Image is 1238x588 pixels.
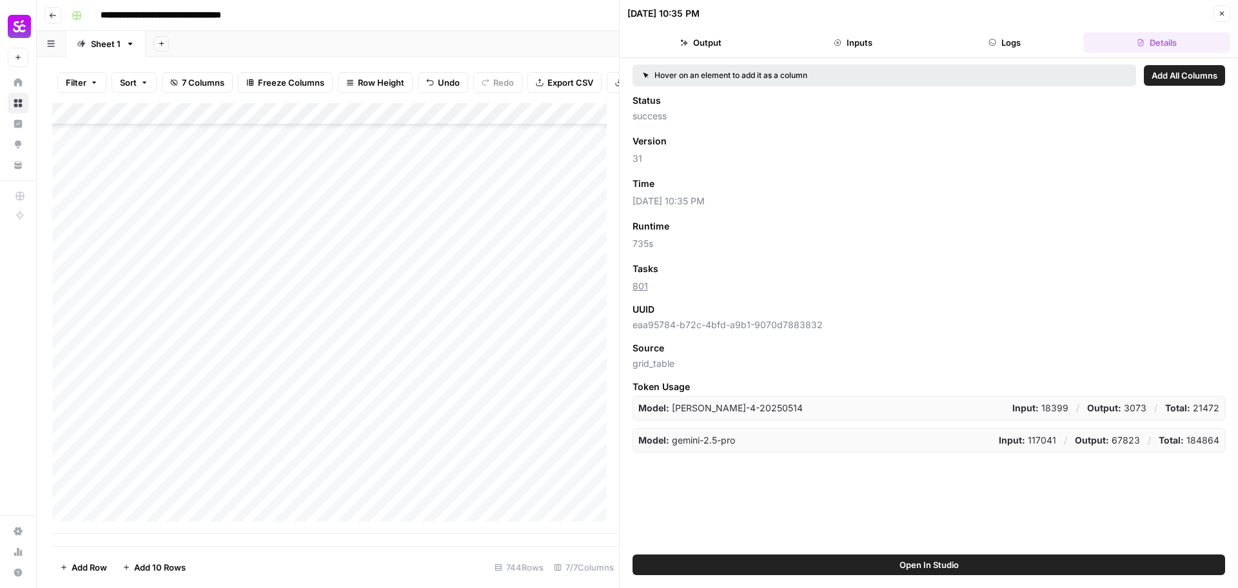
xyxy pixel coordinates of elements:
button: 7 Columns [162,72,233,93]
button: Help + Support [8,562,28,583]
span: Time [633,177,654,190]
span: Sort [120,76,137,89]
span: [DATE] 10:35 PM [633,195,1225,208]
button: Logs [932,32,1079,53]
a: Home [8,72,28,93]
button: Output [627,32,774,53]
p: 117041 [999,434,1056,447]
span: grid_table [633,357,1225,370]
a: Your Data [8,155,28,175]
strong: Output: [1087,402,1121,413]
a: Usage [8,542,28,562]
p: 67823 [1075,434,1140,447]
span: 7 Columns [182,76,224,89]
span: Source [633,342,664,355]
strong: Total: [1165,402,1190,413]
button: Freeze Columns [238,72,333,93]
img: Smartcat Logo [8,15,31,38]
p: 184864 [1159,434,1219,447]
span: success [633,110,1225,122]
p: gemini-2.5-pro [638,434,735,447]
p: / [1076,402,1079,415]
span: eaa95784-b72c-4bfd-a9b1-9070d7883832 [633,318,1225,331]
p: / [1154,402,1157,415]
span: Version [633,135,667,148]
button: Details [1083,32,1230,53]
button: Undo [418,72,468,93]
span: Add All Columns [1152,69,1217,82]
p: claude-sonnet-4-20250514 [638,402,803,415]
strong: Total: [1159,435,1184,446]
div: Sheet 1 [91,37,121,50]
a: Settings [8,521,28,542]
p: / [1064,434,1067,447]
span: Runtime [633,220,669,233]
span: Add Row [72,561,107,574]
p: / [1148,434,1151,447]
button: Redo [473,72,522,93]
span: Redo [493,76,514,89]
span: Row Height [358,76,404,89]
span: Add 10 Rows [134,561,186,574]
p: 18399 [1012,402,1068,415]
button: Open In Studio [633,554,1225,575]
a: 801 [633,280,648,291]
button: Sort [112,72,157,93]
button: Workspace: Smartcat [8,10,28,43]
span: Tasks [633,262,658,275]
span: Filter [66,76,86,89]
p: 21472 [1165,402,1219,415]
a: Sheet 1 [66,31,146,57]
button: Export CSV [527,72,602,93]
button: Filter [57,72,106,93]
a: Insights [8,113,28,134]
button: Row Height [338,72,413,93]
a: Browse [8,93,28,113]
span: Status [633,94,661,107]
span: UUID [633,303,654,316]
button: Add All Columns [1144,65,1225,86]
div: Hover on an element to add it as a column [643,70,967,81]
strong: Model: [638,435,669,446]
span: Undo [438,76,460,89]
a: Opportunities [8,134,28,155]
span: 735s [633,237,1225,250]
button: Inputs [780,32,927,53]
strong: Model: [638,402,669,413]
span: 31 [633,152,1225,165]
span: Token Usage [633,380,1225,393]
span: Freeze Columns [258,76,324,89]
div: 744 Rows [489,557,549,578]
strong: Output: [1075,435,1109,446]
div: 7/7 Columns [549,557,619,578]
p: 3073 [1087,402,1146,415]
span: Export CSV [547,76,593,89]
div: [DATE] 10:35 PM [627,7,700,20]
button: Add Row [52,557,115,578]
button: Add 10 Rows [115,557,193,578]
strong: Input: [999,435,1025,446]
span: Open In Studio [899,558,959,571]
strong: Input: [1012,402,1039,413]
